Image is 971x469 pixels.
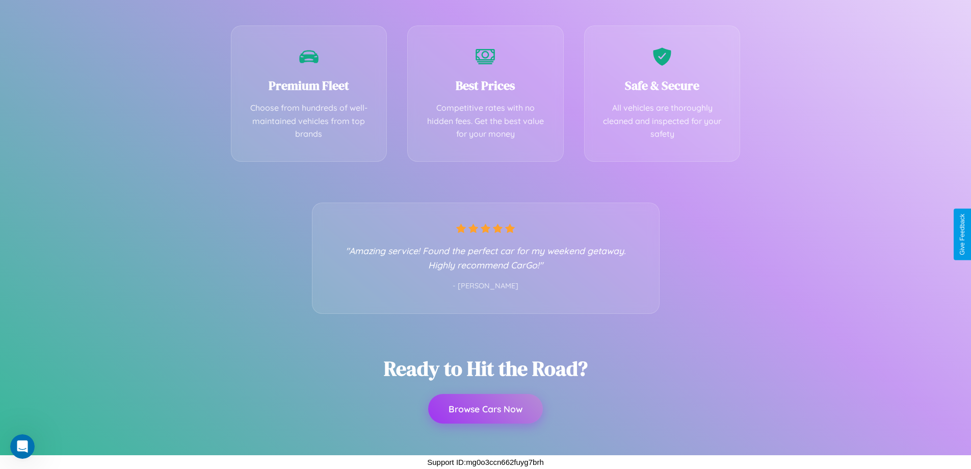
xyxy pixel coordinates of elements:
[333,280,639,293] p: - [PERSON_NAME]
[10,434,35,459] iframe: Intercom live chat
[423,77,548,94] h3: Best Prices
[423,102,548,141] p: Competitive rates with no hidden fees. Get the best value for your money
[600,77,725,94] h3: Safe & Secure
[428,394,543,424] button: Browse Cars Now
[247,77,372,94] h3: Premium Fleet
[959,214,966,255] div: Give Feedback
[333,243,639,272] p: "Amazing service! Found the perfect car for my weekend getaway. Highly recommend CarGo!"
[384,355,588,382] h2: Ready to Hit the Road?
[600,102,725,141] p: All vehicles are thoroughly cleaned and inspected for your safety
[427,455,543,469] p: Support ID: mg0o3ccn662fuyg7brh
[247,102,372,141] p: Choose from hundreds of well-maintained vehicles from top brands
